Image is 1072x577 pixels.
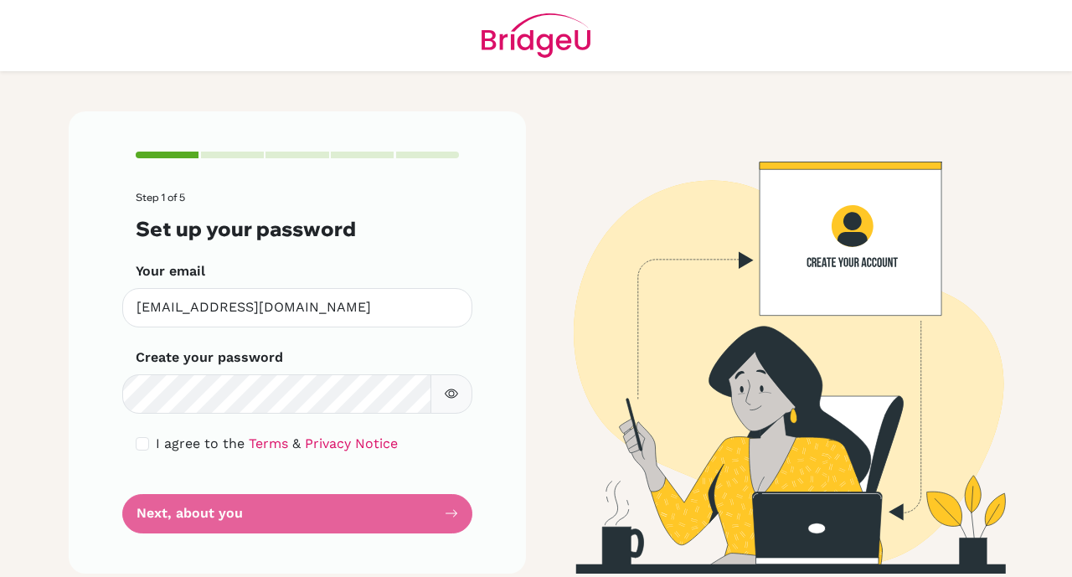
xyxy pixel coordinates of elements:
span: Step 1 of 5 [136,191,185,203]
a: Privacy Notice [305,435,398,451]
label: Your email [136,261,205,281]
span: & [292,435,301,451]
h3: Set up your password [136,217,459,241]
label: Create your password [136,348,283,368]
a: Terms [249,435,288,451]
span: I agree to the [156,435,245,451]
input: Insert your email* [122,288,472,327]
